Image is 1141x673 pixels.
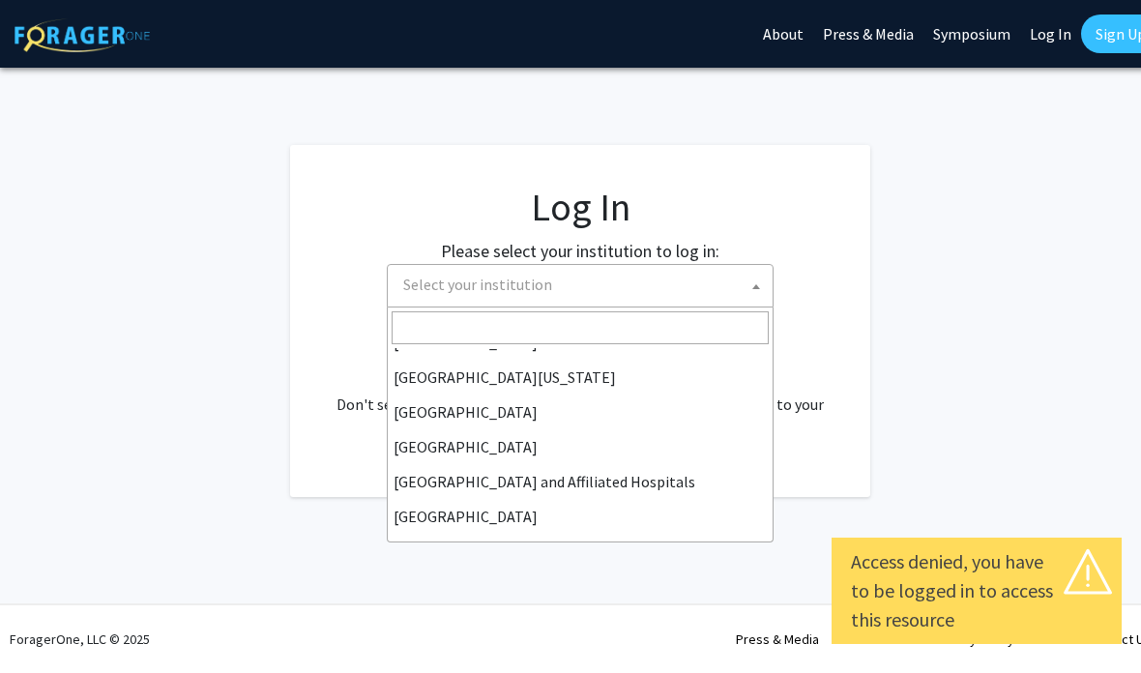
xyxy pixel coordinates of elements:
[10,605,150,673] div: ForagerOne, LLC © 2025
[15,586,82,658] iframe: Chat
[395,265,773,305] span: Select your institution
[387,264,774,307] span: Select your institution
[851,547,1102,634] div: Access denied, you have to be logged in to access this resource
[388,360,773,395] li: [GEOGRAPHIC_DATA][US_STATE]
[403,275,552,294] span: Select your institution
[388,534,773,592] li: [PERSON_NAME][GEOGRAPHIC_DATA][PERSON_NAME]
[15,18,150,52] img: ForagerOne Logo
[329,346,832,439] div: No account? . Don't see your institution? about bringing ForagerOne to your institution.
[329,184,832,230] h1: Log In
[388,395,773,429] li: [GEOGRAPHIC_DATA]
[736,630,819,648] a: Press & Media
[441,238,719,264] label: Please select your institution to log in:
[388,429,773,464] li: [GEOGRAPHIC_DATA]
[392,311,769,344] input: Search
[388,499,773,534] li: [GEOGRAPHIC_DATA]
[388,464,773,499] li: [GEOGRAPHIC_DATA] and Affiliated Hospitals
